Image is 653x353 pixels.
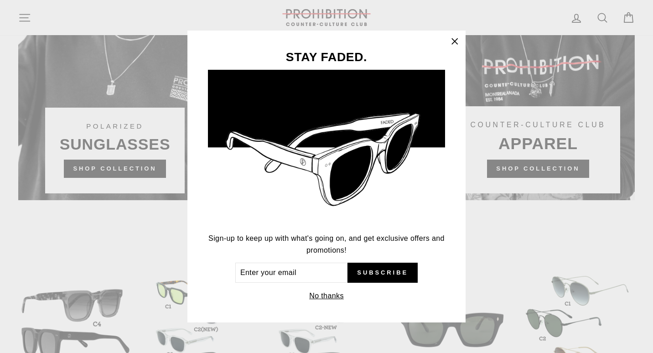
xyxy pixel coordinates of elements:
[235,263,347,283] input: Enter your email
[347,263,418,283] button: Subscribe
[357,269,408,277] span: Subscribe
[306,290,347,302] button: No thanks
[208,51,445,63] h3: STAY FADED.
[208,233,445,256] p: Sign-up to keep up with what's going on, and get exclusive offers and promotions!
